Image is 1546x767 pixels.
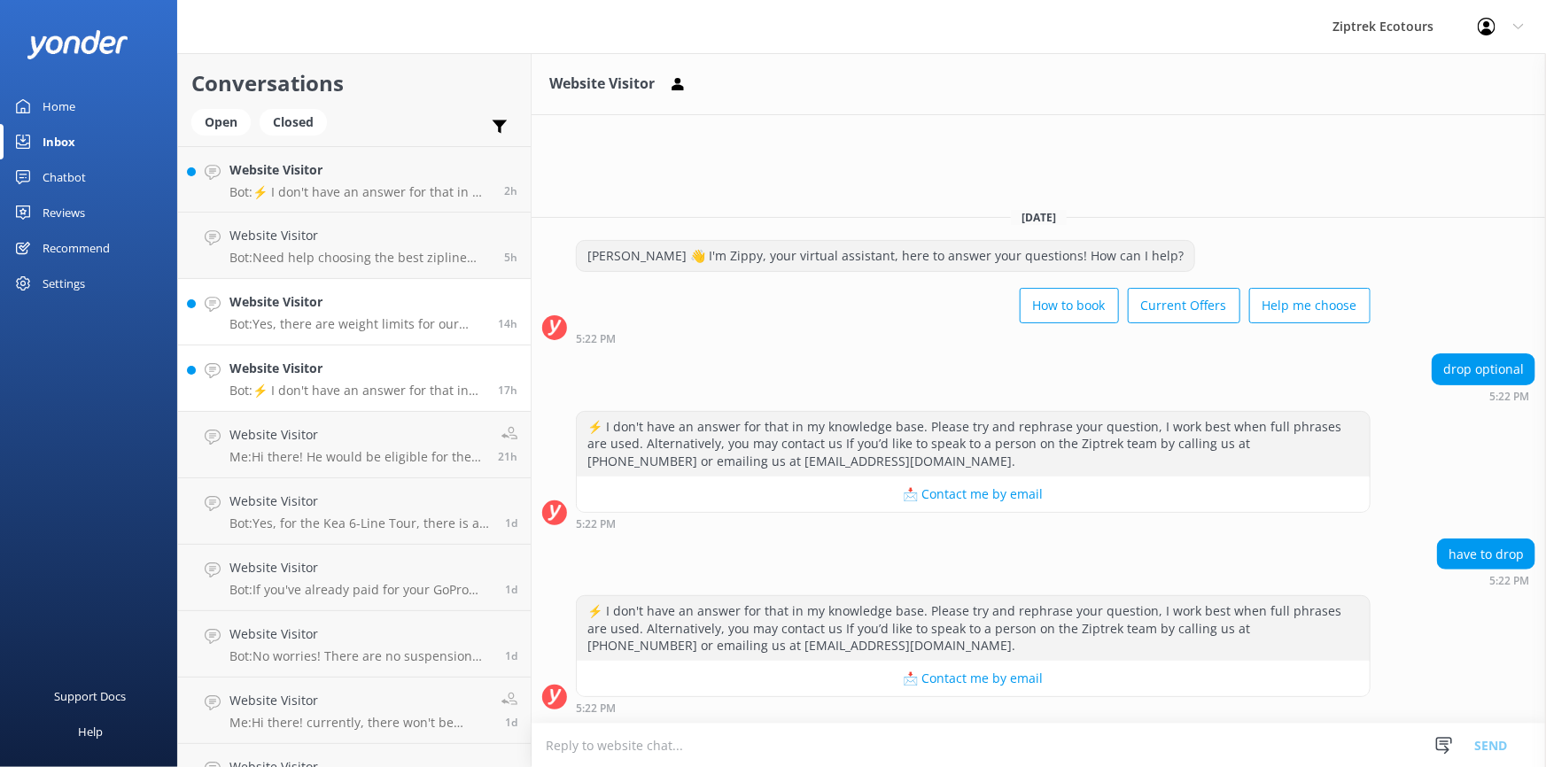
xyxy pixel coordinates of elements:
[577,412,1370,476] div: ⚡ I don't have an answer for that in my knowledge base. Please try and rephrase your question, I ...
[576,334,616,345] strong: 5:22 PM
[229,226,491,245] h4: Website Visitor
[505,648,517,663] span: Sep 21 2025 07:36pm (UTC +12:00) Pacific/Auckland
[577,596,1370,661] div: ⚡ I don't have an answer for that in my knowledge base. Please try and rephrase your question, I ...
[178,545,531,611] a: Website VisitorBot:If you've already paid for your GoPro footage, you'll receive an email with al...
[576,519,616,530] strong: 5:22 PM
[498,449,517,464] span: Sep 22 2025 01:38pm (UTC +12:00) Pacific/Auckland
[505,582,517,597] span: Sep 21 2025 08:16pm (UTC +12:00) Pacific/Auckland
[229,160,491,180] h4: Website Visitor
[576,332,1371,345] div: Sep 22 2025 05:22pm (UTC +12:00) Pacific/Auckland
[576,517,1371,530] div: Sep 22 2025 05:22pm (UTC +12:00) Pacific/Auckland
[1128,288,1240,323] button: Current Offers
[1011,210,1067,225] span: [DATE]
[260,112,336,131] a: Closed
[229,383,485,399] p: Bot: ⚡ I don't have an answer for that in my knowledge base. Please try and rephrase your questio...
[191,112,260,131] a: Open
[43,159,86,195] div: Chatbot
[1489,391,1529,402] strong: 5:22 PM
[577,661,1370,696] button: 📩 Contact me by email
[229,715,488,731] p: Me: Hi there! currently, there won't be anyone at our treehouse, however the guides should arrive...
[229,184,491,200] p: Bot: ⚡ I don't have an answer for that in my knowledge base. Please try and rephrase your questio...
[229,515,492,531] p: Bot: Yes, for the Kea 6-Line Tour, there is a minimum weight limit of 30kgs (66lbs). If a youth i...
[505,515,517,531] span: Sep 22 2025 09:43am (UTC +12:00) Pacific/Auckland
[27,30,128,59] img: yonder-white-logo.png
[1438,539,1534,569] div: have to drop
[43,124,75,159] div: Inbox
[498,383,517,398] span: Sep 22 2025 05:22pm (UTC +12:00) Pacific/Auckland
[1433,354,1534,384] div: drop optional
[229,582,492,598] p: Bot: If you've already paid for your GoPro footage, you'll receive an email with all your footage...
[178,213,531,279] a: Website VisitorBot:Need help choosing the best zipline adventure? Take our quiz at [URL][DOMAIN_N...
[577,241,1194,271] div: [PERSON_NAME] 👋 I'm Zippy, your virtual assistant, here to answer your questions! How can I help?
[43,89,75,124] div: Home
[191,109,251,136] div: Open
[229,624,492,644] h4: Website Visitor
[229,316,485,332] p: Bot: Yes, there are weight limits for our tours. The maximum weight limit is 125kg (275lbs). For ...
[178,146,531,213] a: Website VisitorBot:⚡ I don't have an answer for that in my knowledge base. Please try and rephras...
[229,425,485,445] h4: Website Visitor
[1020,288,1119,323] button: How to book
[229,648,492,664] p: Bot: No worries! There are no suspension bridges between platforms on any of our tours. You're al...
[229,292,485,312] h4: Website Visitor
[504,250,517,265] span: Sep 23 2025 05:56am (UTC +12:00) Pacific/Auckland
[1432,390,1535,402] div: Sep 22 2025 05:22pm (UTC +12:00) Pacific/Auckland
[498,316,517,331] span: Sep 22 2025 08:31pm (UTC +12:00) Pacific/Auckland
[78,714,103,749] div: Help
[504,183,517,198] span: Sep 23 2025 08:51am (UTC +12:00) Pacific/Auckland
[43,266,85,301] div: Settings
[577,476,1370,512] button: 📩 Contact me by email
[549,73,655,96] h3: Website Visitor
[576,703,616,714] strong: 5:22 PM
[43,195,85,230] div: Reviews
[1489,576,1529,586] strong: 5:22 PM
[178,345,531,412] a: Website VisitorBot:⚡ I don't have an answer for that in my knowledge base. Please try and rephras...
[178,678,531,744] a: Website VisitorMe:Hi there! currently, there won't be anyone at our treehouse, however the guides...
[505,715,517,730] span: Sep 21 2025 12:12pm (UTC +12:00) Pacific/Auckland
[229,558,492,577] h4: Website Visitor
[178,478,531,545] a: Website VisitorBot:Yes, for the Kea 6-Line Tour, there is a minimum weight limit of 30kgs (66lbs)...
[1249,288,1371,323] button: Help me choose
[178,611,531,678] a: Website VisitorBot:No worries! There are no suspension bridges between platforms on any of our to...
[43,230,110,266] div: Recommend
[229,359,485,378] h4: Website Visitor
[229,449,485,465] p: Me: Hi there! He would be eligible for the Moa 4-Line Tour only as the other tours have a minimum...
[576,701,1371,714] div: Sep 22 2025 05:22pm (UTC +12:00) Pacific/Auckland
[229,250,491,266] p: Bot: Need help choosing the best zipline adventure? Take our quiz at [URL][DOMAIN_NAME]. It's a f...
[260,109,327,136] div: Closed
[55,678,127,714] div: Support Docs
[178,279,531,345] a: Website VisitorBot:Yes, there are weight limits for our tours. The maximum weight limit is 125kg ...
[229,691,488,710] h4: Website Visitor
[1437,574,1535,586] div: Sep 22 2025 05:22pm (UTC +12:00) Pacific/Auckland
[229,492,492,511] h4: Website Visitor
[178,412,531,478] a: Website VisitorMe:Hi there! He would be eligible for the Moa 4-Line Tour only as the other tours ...
[191,66,517,100] h2: Conversations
